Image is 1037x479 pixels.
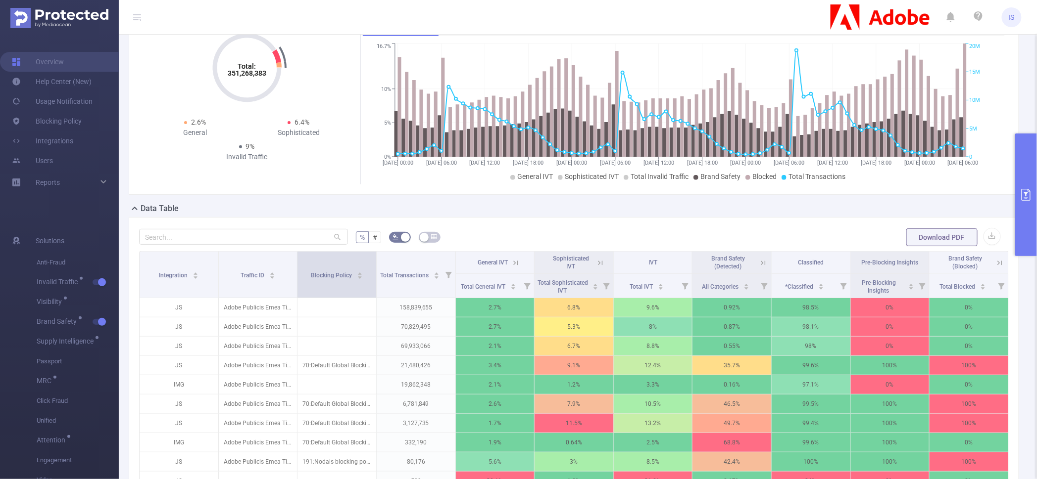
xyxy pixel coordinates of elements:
p: 3.4% [456,356,535,375]
span: Total Blocked [939,283,977,290]
span: Total Transactions [789,173,845,180]
span: % [360,233,365,241]
div: Sort [193,271,198,277]
tspan: 0% [384,154,391,160]
span: Total Sophisticated IVT [538,279,589,294]
div: Sort [980,282,986,288]
p: 100% [930,356,1008,375]
p: 0% [851,298,930,317]
p: 3,127,735 [377,414,455,433]
p: 68.8% [692,433,771,452]
a: Overview [12,52,64,72]
p: JS [140,394,218,413]
i: icon: caret-up [269,271,275,274]
span: Classified [798,259,824,266]
p: 0% [930,433,1008,452]
a: Help Center (New) [12,72,92,91]
p: Adobe Publicis Emea Tier 1 [27133] [219,452,297,471]
p: 6,781,849 [377,394,455,413]
tspan: 16.7% [377,44,391,50]
span: Pre-Blocking Insights [862,279,896,294]
p: 1.7% [456,414,535,433]
span: IVT [648,259,657,266]
span: Blocking Policy [311,272,353,279]
div: Sort [593,282,598,288]
tspan: 10M [970,97,981,104]
p: 0% [930,375,1008,394]
i: icon: caret-down [981,286,986,289]
span: # [373,233,377,241]
tspan: 0 [970,154,973,160]
p: IMG [140,375,218,394]
span: Brand Safety [37,318,80,325]
p: 0% [851,337,930,355]
p: 2.6% [456,394,535,413]
div: Sort [434,271,440,277]
p: 0.64% [535,433,613,452]
p: 158,839,655 [377,298,455,317]
i: Filter menu [599,274,613,298]
i: icon: caret-down [909,286,914,289]
i: Filter menu [442,252,455,298]
p: 1.2% [535,375,613,394]
p: 98% [772,337,850,355]
i: icon: caret-up [593,282,598,285]
p: 5.3% [535,317,613,336]
i: icon: caret-up [744,282,749,285]
p: 0.92% [692,298,771,317]
h2: Data Table [141,203,179,215]
tspan: 5M [970,126,978,132]
a: Integrations [12,131,73,151]
span: Anti-Fraud [37,253,119,272]
div: Sort [357,271,363,277]
p: 8.8% [614,337,692,355]
p: 0% [930,298,1008,317]
tspan: [DATE] 12:00 [818,160,848,166]
span: Solutions [36,231,64,251]
p: 2.5% [614,433,692,452]
span: Sophisticated IVT [553,255,589,270]
span: Total Invalid Traffic [631,173,689,180]
span: General IVT [517,173,553,180]
p: 21,480,426 [377,356,455,375]
p: 2.7% [456,317,535,336]
p: JS [140,414,218,433]
p: 98.1% [772,317,850,336]
p: 100% [930,452,1008,471]
p: 3.3% [614,375,692,394]
p: 0.16% [692,375,771,394]
i: icon: table [431,234,437,240]
span: IS [1009,7,1015,27]
span: Visibility [37,298,65,305]
a: Users [12,151,53,171]
span: MRC [37,377,55,384]
p: 2.7% [456,298,535,317]
i: icon: caret-up [658,282,663,285]
p: JS [140,317,218,336]
i: icon: caret-up [193,271,198,274]
span: 9% [246,142,255,150]
i: icon: caret-up [981,282,986,285]
div: Sort [908,282,914,288]
p: Adobe Publicis Emea Tier 3 [34289] [219,414,297,433]
tspan: 15M [970,69,981,75]
div: Sort [743,282,749,288]
tspan: 351,268,383 [228,69,266,77]
span: Brand Safety (Detected) [711,255,745,270]
i: icon: caret-up [909,282,914,285]
p: Adobe Publicis Emea Tier 1 [27133] [219,375,297,394]
p: 11.5% [535,414,613,433]
p: 9.1% [535,356,613,375]
p: 99.6% [772,356,850,375]
i: Filter menu [678,274,692,298]
input: Search... [139,229,348,245]
button: Download PDF [906,228,978,246]
p: 8.5% [614,452,692,471]
p: 69,933,066 [377,337,455,355]
span: Integration [159,272,189,279]
p: 100% [851,414,930,433]
p: 100% [930,414,1008,433]
p: 100% [772,452,850,471]
p: 70:Default Global Blocking [297,433,376,452]
a: Blocking Policy [12,111,82,131]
